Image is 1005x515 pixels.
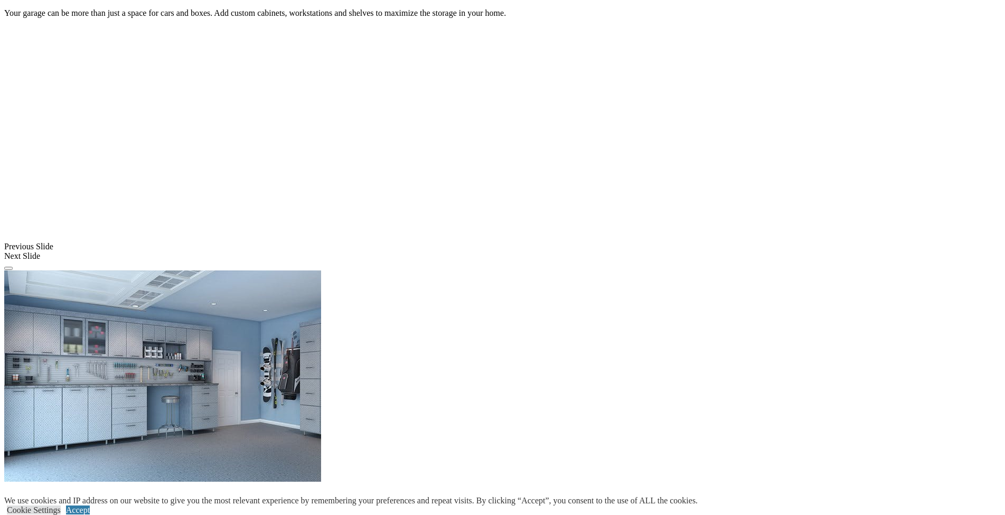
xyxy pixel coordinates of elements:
p: Your garage can be more than just a space for cars and boxes. Add custom cabinets, workstations a... [4,8,1001,18]
div: Next Slide [4,251,1001,261]
button: Click here to pause slide show [4,267,13,270]
div: We use cookies and IP address on our website to give you the most relevant experience by remember... [4,496,698,505]
div: Previous Slide [4,242,1001,251]
a: Accept [66,505,90,514]
img: Banner for mobile view [4,270,321,482]
a: Cookie Settings [7,505,61,514]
